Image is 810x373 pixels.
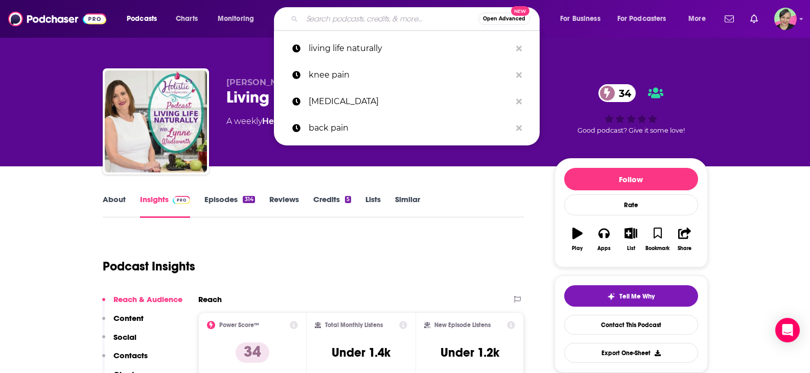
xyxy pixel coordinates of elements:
[198,294,222,304] h2: Reach
[554,78,708,141] div: 34Good podcast? Give it some love!
[274,88,540,115] a: [MEDICAL_DATA]
[345,196,351,203] div: 5
[564,194,698,215] div: Rate
[176,12,198,26] span: Charts
[113,294,182,304] p: Reach & Audience
[105,70,207,172] img: Living Life Naturally
[564,315,698,335] a: Contact This Podcast
[678,245,691,252] div: Share
[226,115,410,128] div: A weekly podcast
[219,321,259,329] h2: Power Score™
[226,78,299,87] span: [PERSON_NAME]
[113,313,144,323] p: Content
[127,12,157,26] span: Podcasts
[140,194,191,218] a: InsightsPodchaser Pro
[120,11,170,27] button: open menu
[284,7,549,31] div: Search podcasts, credits, & more...
[441,345,499,360] h3: Under 1.2k
[102,351,148,369] button: Contacts
[775,318,800,342] div: Open Intercom Messenger
[204,194,254,218] a: Episodes314
[309,88,511,115] p: neck pain
[681,11,719,27] button: open menu
[598,84,636,102] a: 34
[591,221,617,258] button: Apps
[611,11,681,27] button: open menu
[102,294,182,313] button: Reach & Audience
[564,285,698,307] button: tell me why sparkleTell Me Why
[478,13,530,25] button: Open AdvancedNew
[103,194,126,218] a: About
[553,11,613,27] button: open menu
[617,12,666,26] span: For Podcasters
[627,245,635,252] div: List
[102,332,136,351] button: Social
[564,221,591,258] button: Play
[113,351,148,360] p: Contacts
[607,292,615,301] img: tell me why sparkle
[211,11,267,27] button: open menu
[619,292,655,301] span: Tell Me Why
[313,194,351,218] a: Credits5
[274,35,540,62] a: living life naturally
[645,245,669,252] div: Bookmark
[302,11,478,27] input: Search podcasts, credits, & more...
[274,115,540,141] a: back pain
[173,196,191,204] img: Podchaser Pro
[269,194,299,218] a: Reviews
[721,10,738,28] a: Show notifications dropdown
[309,115,511,141] p: back pain
[243,196,254,203] div: 314
[564,168,698,190] button: Follow
[746,10,762,28] a: Show notifications dropdown
[572,245,583,252] div: Play
[483,16,525,21] span: Open Advanced
[103,259,195,274] h1: Podcast Insights
[218,12,254,26] span: Monitoring
[395,194,420,218] a: Similar
[169,11,204,27] a: Charts
[511,6,529,16] span: New
[564,343,698,363] button: Export One-Sheet
[236,342,269,363] p: 34
[577,127,685,134] span: Good podcast? Give it some love!
[365,194,381,218] a: Lists
[597,245,611,252] div: Apps
[309,62,511,88] p: knee pain
[671,221,698,258] button: Share
[434,321,491,329] h2: New Episode Listens
[309,35,511,62] p: living life naturally
[102,313,144,332] button: Content
[617,221,644,258] button: List
[644,221,671,258] button: Bookmark
[274,62,540,88] a: knee pain
[609,84,636,102] span: 34
[325,321,383,329] h2: Total Monthly Listens
[560,12,600,26] span: For Business
[262,116,291,126] a: Health
[8,9,106,29] img: Podchaser - Follow, Share and Rate Podcasts
[113,332,136,342] p: Social
[332,345,390,360] h3: Under 1.4k
[774,8,797,30] button: Show profile menu
[688,12,706,26] span: More
[774,8,797,30] span: Logged in as LizDVictoryBelt
[774,8,797,30] img: User Profile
